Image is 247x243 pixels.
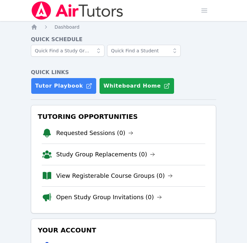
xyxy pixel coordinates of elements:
[56,171,173,180] a: View Registerable Course Groups (0)
[55,24,79,30] a: Dashboard
[31,1,124,20] img: Air Tutors
[31,68,216,76] h4: Quick Links
[31,36,216,43] h4: Quick Schedule
[56,193,162,202] a: Open Study Group Invitations (0)
[31,24,216,30] nav: Breadcrumb
[36,224,211,236] h3: Your Account
[56,128,133,138] a: Requested Sessions (0)
[56,150,155,159] a: Study Group Replacements (0)
[31,45,104,57] input: Quick Find a Study Group
[99,78,174,94] button: Whiteboard Home
[36,111,211,122] h3: Tutoring Opportunities
[31,78,97,94] a: Tutor Playbook
[107,45,181,57] input: Quick Find a Student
